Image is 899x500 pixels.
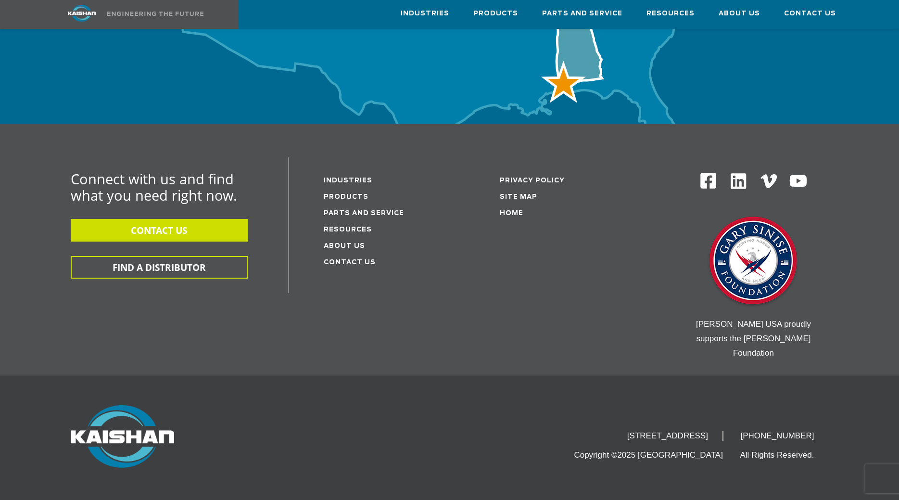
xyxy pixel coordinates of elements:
[726,431,828,441] li: [PHONE_NUMBER]
[500,194,537,200] a: Site Map
[500,210,523,217] a: Home
[542,0,622,26] a: Parts and Service
[324,259,376,266] a: Contact Us
[542,8,622,19] span: Parts and Service
[784,8,836,19] span: Contact Us
[401,8,449,19] span: Industries
[401,0,449,26] a: Industries
[699,172,717,190] img: Facebook
[473,8,518,19] span: Products
[696,320,811,358] span: [PERSON_NAME] USA proudly supports the [PERSON_NAME] Foundation
[729,172,748,191] img: Linkedin
[107,12,203,16] img: Engineering the future
[760,174,777,188] img: Vimeo
[574,450,737,460] li: Copyright ©2025 [GEOGRAPHIC_DATA]
[71,405,174,468] img: Kaishan
[324,178,372,184] a: Industries
[705,214,801,310] img: Gary Sinise Foundation
[500,178,565,184] a: Privacy Policy
[324,243,365,249] a: About Us
[719,0,760,26] a: About Us
[46,5,118,22] img: kaishan logo
[789,172,808,191] img: Youtube
[324,227,372,233] a: Resources
[71,256,248,279] button: FIND A DISTRIBUTOR
[71,219,248,242] button: CONTACT US
[473,0,518,26] a: Products
[613,431,723,441] li: [STREET_ADDRESS]
[324,194,368,200] a: Products
[719,8,760,19] span: About Us
[740,450,828,460] li: All Rights Reserved.
[784,0,836,26] a: Contact Us
[646,0,695,26] a: Resources
[646,8,695,19] span: Resources
[324,210,404,217] a: Parts and service
[71,169,237,205] span: Connect with us and find what you need right now.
